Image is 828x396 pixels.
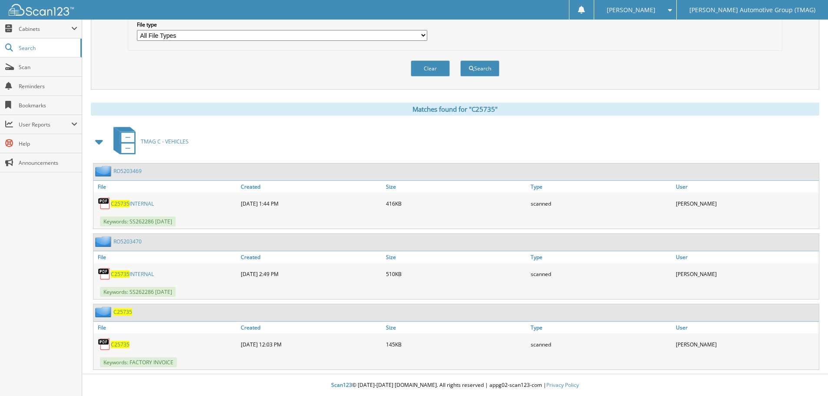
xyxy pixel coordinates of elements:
span: Scan [19,63,77,71]
a: Type [529,251,674,263]
a: C25735 [113,308,132,316]
a: C25735INTERNAL [111,270,154,278]
a: User [674,251,819,263]
img: folder2.png [95,236,113,247]
iframe: Chat Widget [785,354,828,396]
a: Created [239,251,384,263]
a: Type [529,322,674,333]
span: User Reports [19,121,71,128]
div: 145KB [384,336,529,353]
div: 416KB [384,195,529,212]
img: folder2.png [95,306,113,317]
div: [DATE] 1:44 PM [239,195,384,212]
a: C25735INTERNAL [111,200,154,207]
div: 510KB [384,265,529,283]
div: [DATE] 2:49 PM [239,265,384,283]
div: © [DATE]-[DATE] [DOMAIN_NAME]. All rights reserved | appg02-scan123-com | [82,375,828,396]
span: Keywords: SS262286 [DATE] [100,287,176,297]
a: Size [384,322,529,333]
a: RO5203470 [113,238,142,245]
a: Type [529,181,674,193]
img: folder2.png [95,166,113,176]
img: PDF.png [98,338,111,351]
div: [PERSON_NAME] [674,336,819,353]
a: User [674,181,819,193]
span: Announcements [19,159,77,166]
span: Cabinets [19,25,71,33]
a: File [93,322,239,333]
img: PDF.png [98,197,111,210]
div: scanned [529,265,674,283]
a: File [93,181,239,193]
span: Help [19,140,77,147]
div: scanned [529,195,674,212]
div: scanned [529,336,674,353]
span: [PERSON_NAME] [607,7,655,13]
span: Bookmarks [19,102,77,109]
a: RO5203469 [113,167,142,175]
img: scan123-logo-white.svg [9,4,74,16]
a: User [674,322,819,333]
span: Search [19,44,76,52]
button: Clear [411,60,450,77]
span: C25735 [111,200,130,207]
div: [PERSON_NAME] [674,265,819,283]
a: C25735 [111,341,130,348]
span: Scan123 [331,381,352,389]
div: Matches found for "C25735" [91,103,819,116]
span: Keywords: FACTORY INVOICE [100,357,177,367]
a: Privacy Policy [546,381,579,389]
span: Keywords: SS262286 [DATE] [100,216,176,226]
label: File type [137,21,427,28]
a: Size [384,251,529,263]
span: Reminders [19,83,77,90]
a: Created [239,322,384,333]
button: Search [460,60,499,77]
img: PDF.png [98,267,111,280]
a: File [93,251,239,263]
div: [DATE] 12:03 PM [239,336,384,353]
span: C25735 [111,270,130,278]
span: [PERSON_NAME] Automotive Group (TMAG) [689,7,815,13]
a: Size [384,181,529,193]
a: TMAG C - VEHICLES [108,124,189,159]
a: Created [239,181,384,193]
div: [PERSON_NAME] [674,195,819,212]
span: TMAG C - VEHICLES [141,138,189,145]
